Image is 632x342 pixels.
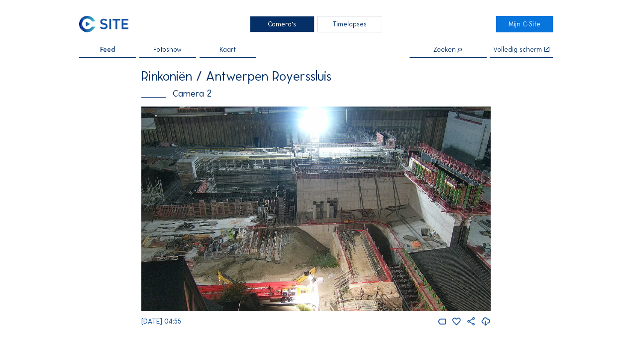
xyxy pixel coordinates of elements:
img: Image [141,107,491,312]
img: C-SITE Logo [79,16,129,32]
div: Camera's [250,16,315,32]
span: Feed [100,46,115,53]
a: Mijn C-Site [496,16,553,32]
span: [DATE] 04:55 [141,317,181,326]
div: Timelapses [317,16,382,32]
span: Kaart [219,46,236,53]
div: Volledig scherm [493,46,542,53]
div: Rinkoniën / Antwerpen Royerssluis [141,70,491,83]
span: Fotoshow [153,46,182,53]
div: Camera 2 [141,89,491,99]
a: C-SITE Logo [79,16,136,32]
